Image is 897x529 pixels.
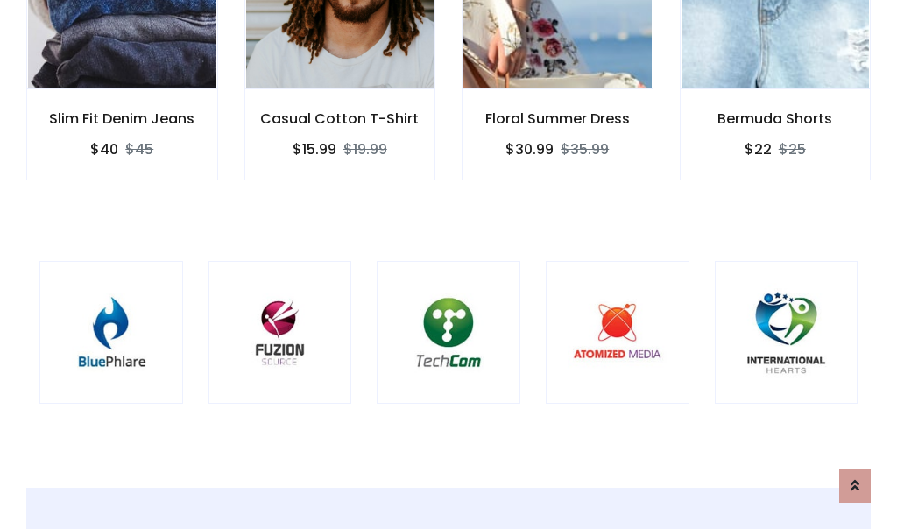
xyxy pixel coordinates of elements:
[245,110,435,127] h6: Casual Cotton T-Shirt
[27,110,217,127] h6: Slim Fit Denim Jeans
[90,141,118,158] h6: $40
[505,141,554,158] h6: $30.99
[343,139,387,159] del: $19.99
[745,141,772,158] h6: $22
[463,110,653,127] h6: Floral Summer Dress
[561,139,609,159] del: $35.99
[779,139,806,159] del: $25
[125,139,153,159] del: $45
[293,141,336,158] h6: $15.99
[681,110,871,127] h6: Bermuda Shorts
